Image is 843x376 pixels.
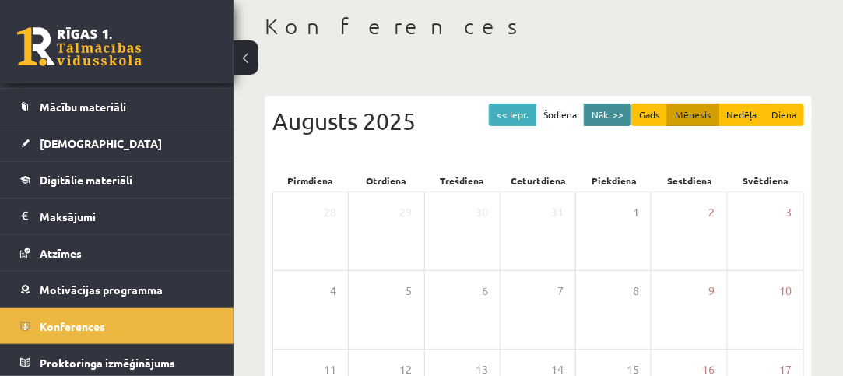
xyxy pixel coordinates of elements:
[489,104,536,126] button: << Iepr.
[631,104,668,126] button: Gads
[400,204,413,221] span: 29
[779,283,792,300] span: 10
[40,136,162,150] span: [DEMOGRAPHIC_DATA]
[718,104,764,126] button: Nedēļa
[633,204,639,221] span: 1
[324,204,336,221] span: 28
[272,170,349,192] div: Pirmdiena
[20,235,214,271] a: Atzīmes
[536,104,585,126] button: Šodiena
[349,170,425,192] div: Otrdiena
[633,283,639,300] span: 8
[667,104,719,126] button: Mēnesis
[40,199,214,234] legend: Maksājumi
[584,104,631,126] button: Nāk. >>
[652,170,729,192] div: Sestdiena
[20,125,214,161] a: [DEMOGRAPHIC_DATA]
[501,170,577,192] div: Ceturtdiena
[40,173,132,187] span: Digitālie materiāli
[551,204,564,221] span: 31
[557,283,564,300] span: 7
[20,308,214,344] a: Konferences
[709,204,715,221] span: 2
[728,170,804,192] div: Svētdiena
[785,204,792,221] span: 3
[20,199,214,234] a: Maksājumi
[482,283,488,300] span: 6
[764,104,804,126] button: Diena
[20,89,214,125] a: Mācību materiāli
[20,162,214,198] a: Digitālie materiāli
[40,246,82,260] span: Atzīmes
[476,204,488,221] span: 30
[709,283,715,300] span: 9
[576,170,652,192] div: Piekdiena
[17,27,142,66] a: Rīgas 1. Tālmācības vidusskola
[40,100,126,114] span: Mācību materiāli
[272,104,804,139] div: Augusts 2025
[406,283,413,300] span: 5
[424,170,501,192] div: Trešdiena
[40,356,175,370] span: Proktoringa izmēģinājums
[40,283,163,297] span: Motivācijas programma
[265,13,812,40] h1: Konferences
[40,319,105,333] span: Konferences
[330,283,336,300] span: 4
[20,272,214,307] a: Motivācijas programma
